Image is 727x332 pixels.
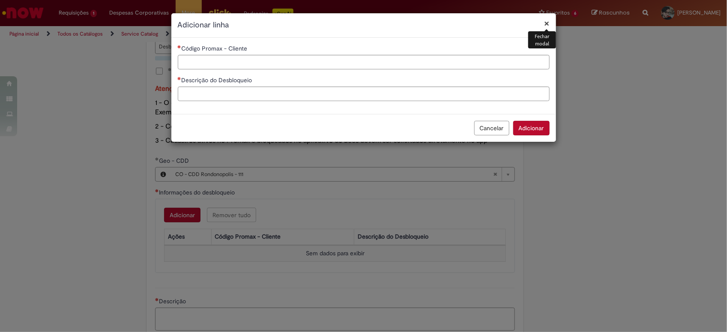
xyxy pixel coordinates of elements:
button: Adicionar [513,121,550,135]
div: Fechar modal [528,31,556,48]
input: Código Promax - Cliente [178,55,550,69]
span: Necessários [178,77,182,80]
h2: Adicionar linha [178,20,550,31]
button: Cancelar [474,121,509,135]
button: Fechar modal [545,19,550,28]
span: Descrição do Desbloqueio [182,76,254,84]
span: Necessários [178,45,182,48]
span: Código Promax - Cliente [182,45,249,52]
input: Descrição do Desbloqueio [178,87,550,101]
